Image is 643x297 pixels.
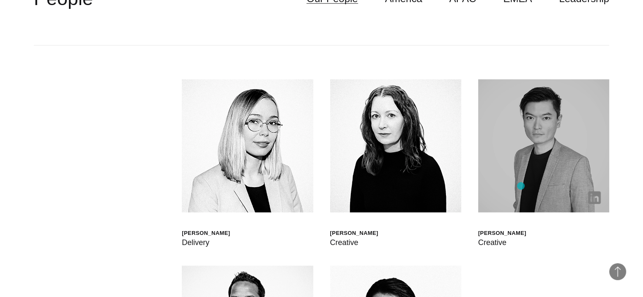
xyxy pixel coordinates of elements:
img: linkedin-born.png [588,191,601,204]
div: [PERSON_NAME] [478,229,526,237]
img: Daniel Ng [478,79,609,213]
div: [PERSON_NAME] [182,229,230,237]
div: Delivery [182,237,230,248]
div: [PERSON_NAME] [330,229,378,237]
img: Walt Drkula [182,79,313,213]
img: Jen Higgins [330,79,461,213]
div: Creative [478,237,526,248]
button: Back to Top [609,263,626,280]
div: Creative [330,237,378,248]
